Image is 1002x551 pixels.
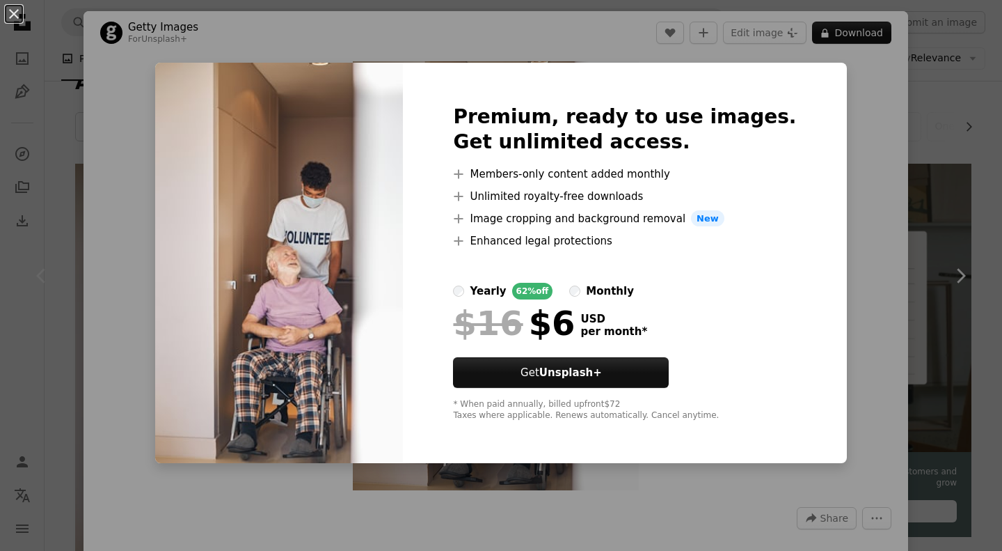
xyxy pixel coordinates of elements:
div: $6 [453,305,575,341]
div: * When paid annually, billed upfront $72 Taxes where applicable. Renews automatically. Cancel any... [453,399,796,421]
li: Members-only content added monthly [453,166,796,183]
li: Image cropping and background removal [453,210,796,227]
span: USD [580,313,647,325]
div: 62% off [512,283,553,300]
span: $16 [453,305,523,341]
li: Unlimited royalty-free downloads [453,188,796,205]
span: per month * [580,325,647,338]
img: premium_photo-1661543026750-b8e50d694a54 [155,63,403,464]
div: yearly [470,283,506,300]
h2: Premium, ready to use images. Get unlimited access. [453,104,796,155]
li: Enhanced legal protections [453,233,796,249]
input: yearly62%off [453,286,464,297]
span: New [691,210,724,227]
input: monthly [569,286,580,297]
strong: Unsplash+ [539,366,602,379]
button: GetUnsplash+ [453,357,669,388]
div: monthly [586,283,634,300]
